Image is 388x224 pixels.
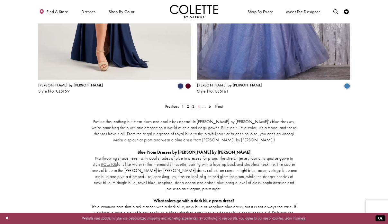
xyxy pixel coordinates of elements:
[215,104,223,109] span: Next
[90,119,297,143] p: Picture this: nothing but clear skies and cool vibes ahead! In [PERSON_NAME] by [PERSON_NAME]’s b...
[248,9,273,14] span: Shop By Event
[38,88,70,94] span: Style No. CL5159
[90,156,297,192] p: No throwing shade here - only cool shades of blue in dresses for prom. The stretch jersey fabric,...
[108,5,136,18] span: Shop by color
[38,5,69,18] a: Find a store
[209,104,211,109] span: 6
[164,103,180,110] a: Prev Page
[101,162,117,167] a: Opens in new tab
[213,103,224,110] a: Next Page
[375,215,385,221] button: Submit Dialog
[80,5,97,18] span: Dresses
[187,104,189,109] span: 2
[197,104,200,109] span: 4
[286,9,320,14] span: Meet the designer
[47,9,68,14] span: Find a store
[197,83,262,88] span: [PERSON_NAME] by [PERSON_NAME]
[109,9,134,14] span: Shop by color
[246,5,274,18] span: Shop By Event
[38,83,104,88] span: [PERSON_NAME] by [PERSON_NAME]
[154,198,234,203] strong: What colors go with a dark blue prom dress?
[138,149,250,155] strong: Blue Prom Dresses by [PERSON_NAME] by [PERSON_NAME]
[81,9,95,14] span: Dresses
[3,214,11,223] button: Close Dialog
[332,5,339,18] a: Toggle search
[207,103,212,110] a: 6
[201,103,207,110] a: ...
[191,103,196,110] span: Current page
[38,83,104,94] div: Colette by Daphne Style No. CL5159
[170,5,219,18] a: Visit Home Page
[165,104,179,109] span: Previous
[185,83,191,89] i: Burgundy
[197,88,229,94] span: Style No. CL5161
[300,216,305,220] a: here
[192,104,194,109] span: 3
[180,103,185,110] a: 1
[344,83,350,89] i: Steel Blue
[177,83,183,89] i: Navy Blue
[35,215,353,221] p: Website uses cookies to give you personalized shopping and marketing experiences. By continuing t...
[203,104,206,109] span: ...
[197,83,262,94] div: Colette by Daphne Style No. CL5161
[343,5,350,18] a: Check Wishlist
[196,103,201,110] a: 4
[185,103,190,110] a: 2
[170,5,219,18] img: Colette by Daphne
[182,104,184,109] span: 1
[285,5,321,18] a: Meet the designer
